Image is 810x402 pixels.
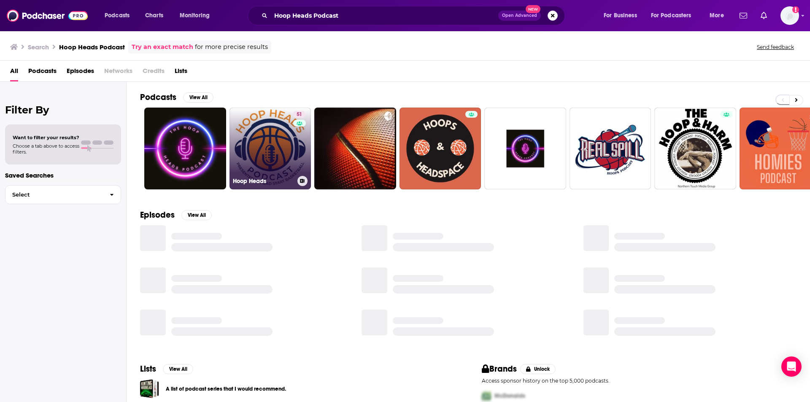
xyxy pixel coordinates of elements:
span: Logged in as SkyHorsePub35 [780,6,799,25]
a: 51 [293,111,305,118]
h3: Hoop Heads [233,178,294,185]
img: User Profile [780,6,799,25]
h3: Search [28,43,49,51]
h2: Filter By [5,104,121,116]
h2: Brands [482,364,517,374]
p: Access sponsor history on the top 5,000 podcasts. [482,378,796,384]
img: Podchaser - Follow, Share and Rate Podcasts [7,8,88,24]
a: Lists [175,64,187,81]
button: Send feedback [754,43,796,51]
span: Networks [104,64,132,81]
span: New [526,5,541,13]
button: open menu [99,9,140,22]
span: Monitoring [180,10,210,22]
button: open menu [704,9,734,22]
span: McDonalds [494,392,525,399]
div: Open Intercom Messenger [781,356,802,377]
span: For Business [604,10,637,22]
a: Episodes [67,64,94,81]
a: ListsView All [140,364,193,374]
span: Charts [145,10,163,22]
a: Try an exact match [132,42,193,52]
span: Credits [143,64,165,81]
button: View All [163,364,193,374]
span: More [710,10,724,22]
a: All [10,64,18,81]
button: View All [183,92,213,103]
button: Unlock [520,364,556,374]
button: open menu [174,9,221,22]
span: 51 [297,111,302,119]
a: A list of podcast series that I would recommend. [166,384,286,394]
a: Show notifications dropdown [736,8,751,23]
svg: Add a profile image [792,6,799,13]
a: Charts [140,9,168,22]
a: EpisodesView All [140,210,212,220]
a: 51Hoop Heads [229,108,311,189]
a: Show notifications dropdown [757,8,770,23]
div: Search podcasts, credits, & more... [256,6,573,25]
h2: Episodes [140,210,175,220]
span: Want to filter your results? [13,135,79,140]
button: View All [181,210,212,220]
span: Select [5,192,103,197]
h3: Hoop Heads Podcast [59,43,125,51]
span: Podcasts [105,10,130,22]
button: Show profile menu [780,6,799,25]
span: Open Advanced [502,13,537,18]
p: Saved Searches [5,171,121,179]
a: A list of podcast series that I would recommend. [140,379,159,398]
span: Choose a tab above to access filters. [13,143,79,155]
button: Open AdvancedNew [498,11,541,21]
button: open menu [598,9,648,22]
span: For Podcasters [651,10,691,22]
a: Podcasts [28,64,57,81]
a: PodcastsView All [140,92,213,103]
button: open menu [645,9,704,22]
input: Search podcasts, credits, & more... [271,9,498,22]
span: for more precise results [195,42,268,52]
button: Select [5,185,121,204]
h2: Lists [140,364,156,374]
h2: Podcasts [140,92,176,103]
